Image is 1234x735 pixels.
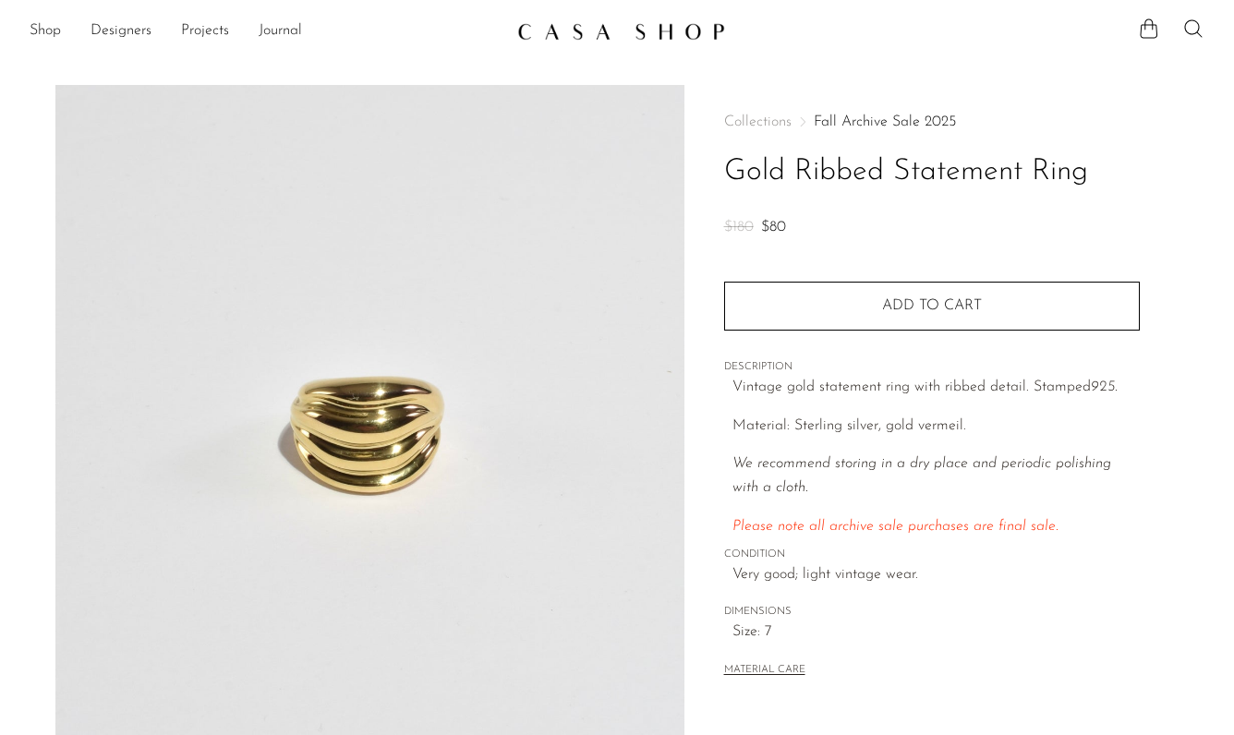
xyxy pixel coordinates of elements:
span: Size: 7 [732,621,1140,645]
p: Material: Sterling silver, gold vermeil. [732,415,1140,439]
span: DESCRIPTION [724,359,1140,376]
button: MATERIAL CARE [724,664,805,678]
h1: Gold Ribbed Statement Ring [724,149,1140,196]
a: Designers [91,19,151,43]
button: Add to cart [724,282,1140,330]
ul: NEW HEADER MENU [30,16,502,47]
span: DIMENSIONS [724,604,1140,621]
span: Collections [724,114,792,129]
span: Very good; light vintage wear. [732,563,1140,587]
span: $80 [761,220,786,235]
a: Journal [259,19,302,43]
nav: Desktop navigation [30,16,502,47]
i: We recommend storing in a dry place and periodic polishing with a cloth. [732,456,1111,495]
nav: Breadcrumbs [724,114,1140,129]
a: Shop [30,19,61,43]
em: 925. [1091,380,1118,394]
span: Please note all archive sale purchases are final sale. [732,519,1059,534]
a: Fall Archive Sale 2025 [814,114,956,129]
a: Projects [181,19,229,43]
span: $180 [724,220,754,235]
p: Vintage gold statement ring with ribbed detail. Stamped [732,376,1140,400]
span: Add to cart [882,297,982,315]
span: CONDITION [724,547,1140,563]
